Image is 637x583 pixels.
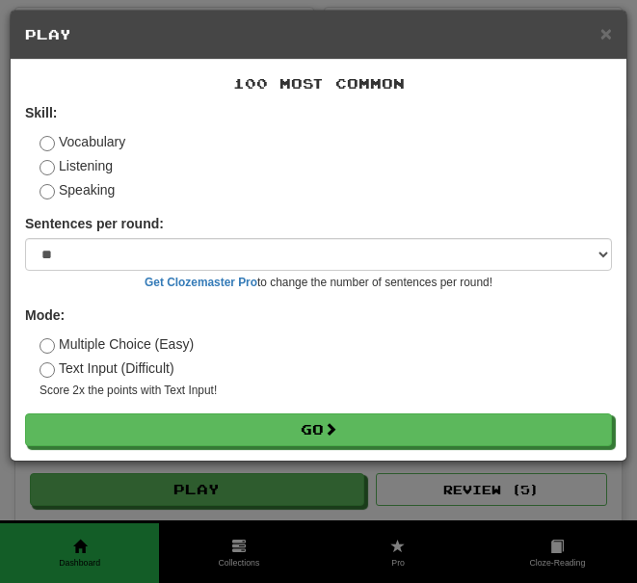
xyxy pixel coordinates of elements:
[600,22,612,44] span: ×
[25,25,612,44] h5: Play
[25,105,57,120] strong: Skill:
[40,180,115,199] label: Speaking
[40,156,113,175] label: Listening
[40,184,55,199] input: Speaking
[25,413,612,446] button: Go
[600,23,612,43] button: Close
[25,307,65,323] strong: Mode:
[40,136,55,151] input: Vocabulary
[40,160,55,175] input: Listening
[233,75,405,92] span: 100 Most Common
[40,132,125,151] label: Vocabulary
[25,275,612,291] small: to change the number of sentences per round!
[40,383,612,399] small: Score 2x the points with Text Input !
[25,214,164,233] label: Sentences per round:
[40,338,55,354] input: Multiple Choice (Easy)
[145,276,257,289] a: Get Clozemaster Pro
[40,362,55,378] input: Text Input (Difficult)
[40,358,174,378] label: Text Input (Difficult)
[40,334,194,354] label: Multiple Choice (Easy)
